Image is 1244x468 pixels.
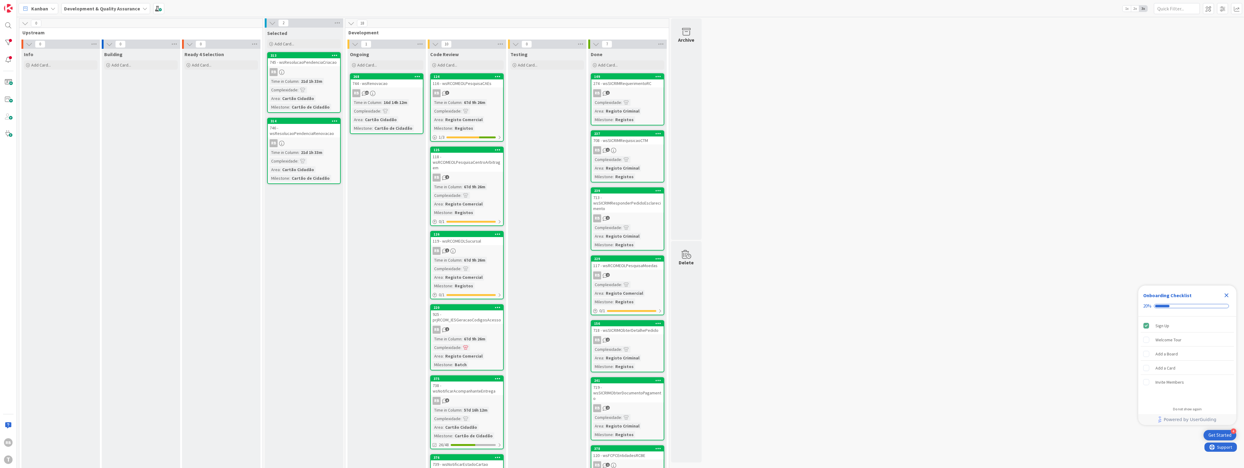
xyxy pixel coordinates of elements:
div: 156 [591,321,664,326]
span: : [461,336,462,342]
div: Time in Column [270,78,298,85]
div: 126 [434,232,503,236]
div: Milestone [593,241,613,248]
div: Area [593,355,603,361]
div: RB [433,397,441,405]
a: 149274 - wsSICRIMRequerimentoRCRBComplexidade:Area:Registo CriminalMilestone:Registos [591,73,664,125]
div: 376 [431,455,503,460]
div: Registos [614,173,635,180]
div: RB [351,89,423,97]
div: Complexidade [593,99,621,106]
div: Complexidade [352,108,380,114]
span: : [613,431,614,438]
span: Kanban [31,5,48,12]
div: Area [433,424,443,431]
div: 376 [434,455,503,460]
div: Area [433,116,443,123]
div: Complexidade [593,346,621,353]
span: Add Card... [112,62,131,68]
div: Area [270,95,280,102]
div: 268744 - wsRenovacao [351,74,423,87]
div: Registos [614,241,635,248]
span: : [452,125,453,132]
div: RB [433,174,441,182]
div: 124116 - wsRCOMEOLPesquisaCAEs [431,74,503,87]
span: : [443,274,444,281]
div: Invite Members [1155,378,1184,386]
div: 268 [351,74,423,79]
div: Add a Board [1155,350,1178,358]
div: 241 [591,378,664,383]
div: Registos [614,116,635,123]
div: Footer [1138,414,1236,425]
span: : [443,116,444,123]
span: : [621,414,622,421]
span: 1 [445,327,449,331]
div: RB [270,139,278,147]
div: Registo Criminal [604,423,641,429]
div: Area [433,274,443,281]
div: 239713 - wsSICRIMResponderPedidoEsclarecimento [591,188,664,213]
span: : [380,108,381,114]
span: : [621,224,622,231]
div: Complexidade [433,192,461,199]
div: 313745 - wsResolucaoPendenciaCriacao [268,53,340,66]
div: 125118 - wsRCOMEOLPesquisaCentroArbitragem [431,147,503,172]
a: 241719 - wsSICRIMObterDocumentoPagamentoRBComplexidade:Area:Registo CriminalMilestone:Registos [591,377,664,440]
span: : [452,209,453,216]
div: Milestone [593,173,613,180]
div: 220 [431,305,503,310]
input: Quick Filter... [1154,3,1200,14]
span: Add Card... [598,62,618,68]
span: 26/48 [439,442,449,448]
div: Cartão Cidadão [281,166,316,173]
div: Cartão Cidadão [363,116,398,123]
div: Do not show again [1173,407,1202,412]
div: RB [431,247,503,255]
span: : [621,156,622,163]
div: Time in Column [270,149,298,156]
div: Time in Column [433,99,461,106]
div: RB [433,89,441,97]
div: RB [591,404,664,412]
span: 1 [606,216,610,220]
div: 746 - wsResolucaoPendenciaRenovacao [268,124,340,137]
div: Registos [614,298,635,305]
span: 2 [606,338,610,342]
div: Cartão de Cidadão [290,175,331,182]
a: Powered by UserGuiding [1141,414,1233,425]
div: Registos [453,209,475,216]
div: 120 - wsFCPCEntidadesRCBE [591,451,664,459]
a: 125118 - wsRCOMEOLPesquisaCentroArbitragemRBTime in Column:67d 9h 26mComplexidade:Area:Registo Co... [430,147,504,226]
div: Welcome Tour is incomplete. [1141,333,1234,347]
div: Onboarding Checklist [1143,292,1192,299]
div: RB [593,214,601,222]
div: 241 [594,378,664,383]
div: 314746 - wsResolucaoPendenciaRenovacao [268,118,340,137]
div: RB [593,336,601,344]
span: : [381,99,382,106]
div: RB [591,271,664,279]
div: 229 [591,256,664,262]
span: Add Card... [518,62,537,68]
div: 229 [594,257,664,261]
div: 744 - wsRenovacao [351,79,423,87]
div: Checklist Container [1138,286,1236,425]
div: 220925 - prjRCOM_IESGeracaoCodigosAcesso [431,305,503,324]
div: Milestone [593,116,613,123]
a: 375738 - wsNotificarAcompanhanteEntregaRBTime in Column:57d 16h 12mComplexidade:Area:Cartão Cidad... [430,375,504,449]
span: 0 / 1 [599,308,605,314]
div: 116 - wsRCOMEOLPesquisaCAEs [431,79,503,87]
div: 378 [594,447,664,451]
div: Complexidade [593,156,621,163]
span: 0 / 1 [439,292,445,298]
div: 268 [353,75,423,79]
div: RB [352,89,360,97]
span: : [461,257,462,263]
span: 1 [606,463,610,467]
span: : [280,95,281,102]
